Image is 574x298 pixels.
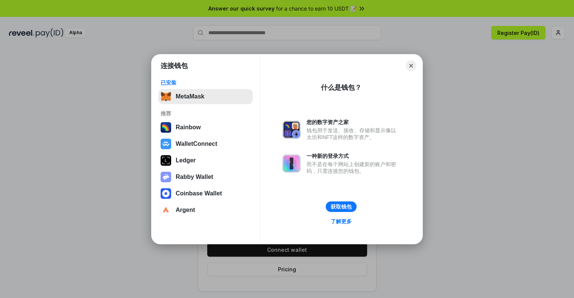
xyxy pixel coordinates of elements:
button: Ledger [158,153,253,168]
img: svg+xml,%3Csvg%20xmlns%3D%22http%3A%2F%2Fwww.w3.org%2F2000%2Fsvg%22%20fill%3D%22none%22%20viewBox... [282,154,301,172]
a: 了解更多 [326,216,356,226]
img: svg+xml,%3Csvg%20width%3D%2228%22%20height%3D%2228%22%20viewBox%3D%220%200%2028%2028%22%20fill%3D... [161,188,171,199]
h1: 连接钱包 [161,61,188,70]
div: Rabby Wallet [176,174,213,180]
img: svg+xml,%3Csvg%20width%3D%2228%22%20height%3D%2228%22%20viewBox%3D%220%200%2028%2028%22%20fill%3D... [161,139,171,149]
img: svg+xml,%3Csvg%20xmlns%3D%22http%3A%2F%2Fwww.w3.org%2F2000%2Fsvg%22%20fill%3D%22none%22%20viewBox... [161,172,171,182]
button: Rainbow [158,120,253,135]
button: Coinbase Wallet [158,186,253,201]
button: Argent [158,203,253,218]
img: svg+xml,%3Csvg%20fill%3D%22none%22%20height%3D%2233%22%20viewBox%3D%220%200%2035%2033%22%20width%... [161,91,171,102]
div: Argent [176,207,195,213]
div: Rainbow [176,124,201,131]
div: 已安装 [161,79,251,86]
button: Rabby Wallet [158,169,253,185]
img: svg+xml,%3Csvg%20width%3D%2228%22%20height%3D%2228%22%20viewBox%3D%220%200%2028%2028%22%20fill%3D... [161,205,171,215]
button: 获取钱包 [326,201,357,212]
div: 了解更多 [331,218,352,225]
div: 您的数字资产之家 [307,119,400,126]
div: 推荐 [161,110,251,117]
button: MetaMask [158,89,253,104]
div: Coinbase Wallet [176,190,222,197]
button: WalletConnect [158,136,253,151]
button: Close [406,61,416,71]
img: svg+xml,%3Csvg%20xmlns%3D%22http%3A%2F%2Fwww.w3.org%2F2000%2Fsvg%22%20width%3D%2228%22%20height%3... [161,155,171,166]
div: MetaMask [176,93,204,100]
div: 什么是钱包？ [321,83,361,92]
img: svg+xml,%3Csvg%20width%3D%22120%22%20height%3D%22120%22%20viewBox%3D%220%200%20120%20120%22%20fil... [161,122,171,133]
div: 钱包用于发送、接收、存储和显示像以太坊和NFT这样的数字资产。 [307,127,400,141]
img: svg+xml,%3Csvg%20xmlns%3D%22http%3A%2F%2Fwww.w3.org%2F2000%2Fsvg%22%20fill%3D%22none%22%20viewBox... [282,121,301,139]
div: Ledger [176,157,196,164]
div: 而不是在每个网站上创建新的账户和密码，只需连接您的钱包。 [307,161,400,174]
div: 一种新的登录方式 [307,153,400,159]
div: 获取钱包 [331,203,352,210]
div: WalletConnect [176,141,217,147]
